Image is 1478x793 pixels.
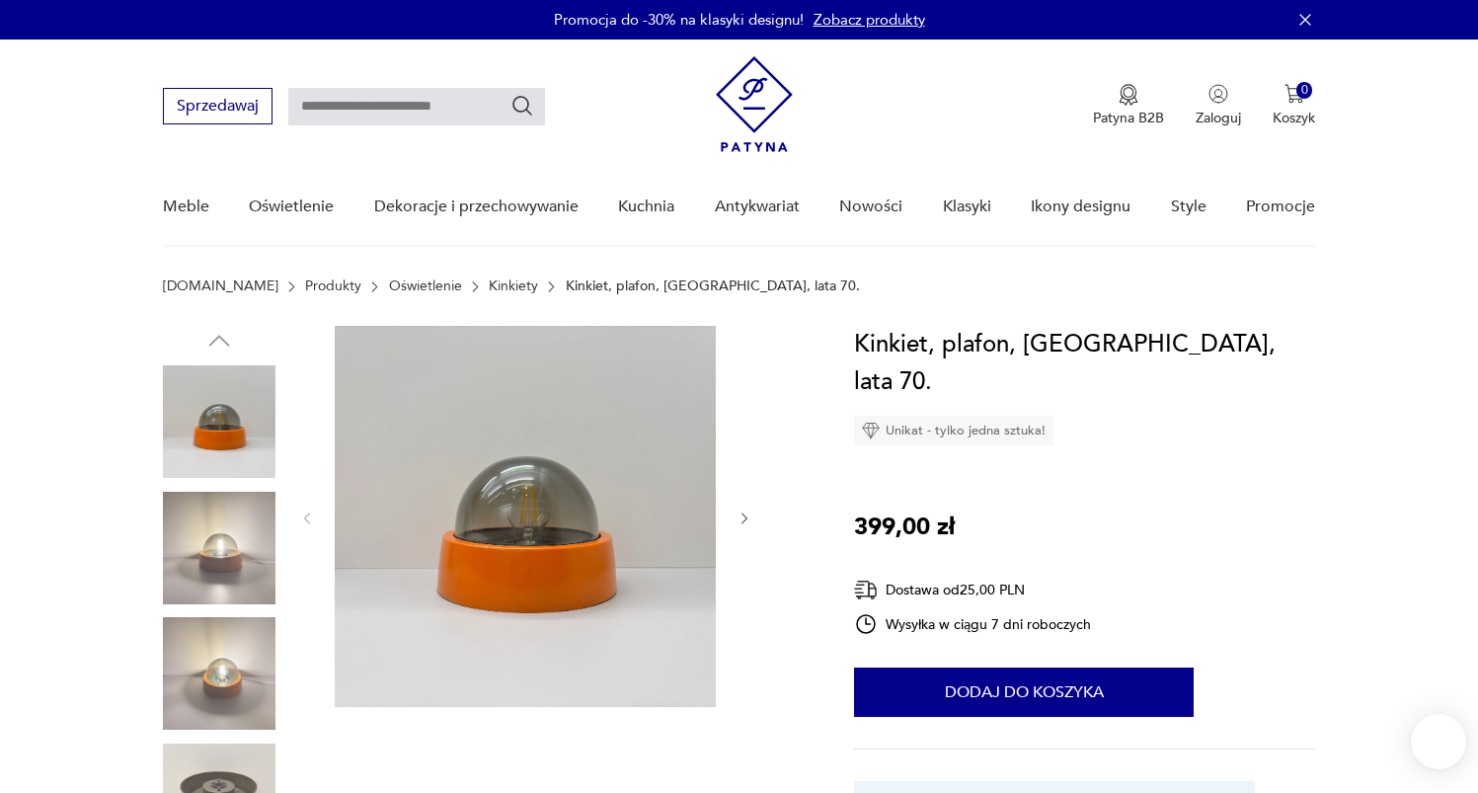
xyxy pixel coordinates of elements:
[163,492,275,604] img: Zdjęcie produktu Kinkiet, plafon, Niemcy, lata 70.
[814,10,925,30] a: Zobacz produkty
[305,278,361,294] a: Produkty
[1273,84,1315,127] button: 0Koszyk
[249,169,334,245] a: Oświetlenie
[163,365,275,478] img: Zdjęcie produktu Kinkiet, plafon, Niemcy, lata 70.
[854,509,955,546] p: 399,00 zł
[1093,84,1164,127] button: Patyna B2B
[389,278,462,294] a: Oświetlenie
[1196,84,1241,127] button: Zaloguj
[163,88,272,124] button: Sprzedawaj
[1171,169,1206,245] a: Style
[163,101,272,115] a: Sprzedawaj
[862,422,880,439] img: Ikona diamentu
[1273,109,1315,127] p: Koszyk
[716,56,793,152] img: Patyna - sklep z meblami i dekoracjami vintage
[854,612,1091,636] div: Wysyłka w ciągu 7 dni roboczych
[715,169,800,245] a: Antykwariat
[510,94,534,118] button: Szukaj
[943,169,991,245] a: Klasyki
[163,617,275,730] img: Zdjęcie produktu Kinkiet, plafon, Niemcy, lata 70.
[854,416,1053,445] div: Unikat - tylko jedna sztuka!
[1093,84,1164,127] a: Ikona medaluPatyna B2B
[163,278,278,294] a: [DOMAIN_NAME]
[554,10,804,30] p: Promocja do -30% na klasyki designu!
[1093,109,1164,127] p: Patyna B2B
[854,326,1315,401] h1: Kinkiet, plafon, [GEOGRAPHIC_DATA], lata 70.
[163,169,209,245] a: Meble
[1119,84,1138,106] img: Ikona medalu
[489,278,538,294] a: Kinkiety
[1196,109,1241,127] p: Zaloguj
[335,326,716,707] img: Zdjęcie produktu Kinkiet, plafon, Niemcy, lata 70.
[374,169,579,245] a: Dekoracje i przechowywanie
[839,169,902,245] a: Nowości
[854,668,1194,717] button: Dodaj do koszyka
[1246,169,1315,245] a: Promocje
[1208,84,1228,104] img: Ikonka użytkownika
[1411,714,1466,769] iframe: Smartsupp widget button
[1284,84,1304,104] img: Ikona koszyka
[1296,82,1313,99] div: 0
[1031,169,1130,245] a: Ikony designu
[854,578,1091,602] div: Dostawa od 25,00 PLN
[854,578,878,602] img: Ikona dostawy
[618,169,674,245] a: Kuchnia
[566,278,860,294] p: Kinkiet, plafon, [GEOGRAPHIC_DATA], lata 70.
